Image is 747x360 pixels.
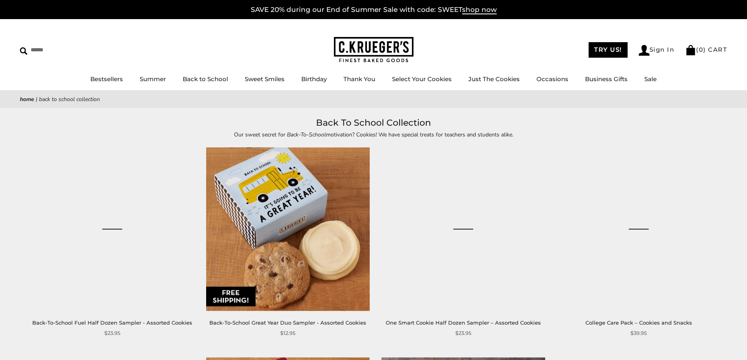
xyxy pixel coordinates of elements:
[140,75,166,83] a: Summer
[20,47,27,55] img: Search
[343,75,375,83] a: Thank You
[589,42,628,58] a: TRY US!
[326,131,513,138] span: motivation? Cookies! We have special treats for teachers and students alike.
[36,95,37,103] span: |
[685,46,727,53] a: (0) CART
[536,75,568,83] a: Occasions
[90,75,123,83] a: Bestsellers
[104,329,120,337] span: $23.95
[685,45,696,55] img: Bag
[381,148,545,311] a: One Smart Cookie Half Dozen Sampler – Assorted Cookies
[699,46,704,53] span: 0
[31,148,194,311] a: Back-To-School Fuel Half Dozen Sampler - Assorted Cookies
[251,6,497,14] a: SAVE 20% during our End of Summer Sale with code: SWEETshop now
[20,44,115,56] input: Search
[32,319,192,326] a: Back-To-School Fuel Half Dozen Sampler - Assorted Cookies
[455,329,471,337] span: $23.95
[280,329,295,337] span: $12.95
[630,329,647,337] span: $39.95
[206,148,370,311] img: Back-To-School Great Year Duo Sampler - Assorted Cookies
[183,75,228,83] a: Back to School
[39,95,100,103] span: Back To School Collection
[585,75,628,83] a: Business Gifts
[334,37,413,63] img: C.KRUEGER'S
[639,45,675,56] a: Sign In
[468,75,520,83] a: Just The Cookies
[557,148,720,311] a: College Care Pack – Cookies and Snacks
[644,75,657,83] a: Sale
[392,75,452,83] a: Select Your Cookies
[234,131,287,138] span: Our sweet secret for
[209,319,366,326] a: Back-To-School Great Year Duo Sampler - Assorted Cookies
[462,6,497,14] span: shop now
[287,131,326,138] em: Back-To-School
[20,95,34,103] a: Home
[585,319,692,326] a: College Care Pack – Cookies and Snacks
[32,116,715,130] h1: Back To School Collection
[301,75,327,83] a: Birthday
[386,319,541,326] a: One Smart Cookie Half Dozen Sampler – Assorted Cookies
[20,95,727,104] nav: breadcrumbs
[245,75,285,83] a: Sweet Smiles
[639,45,649,56] img: Account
